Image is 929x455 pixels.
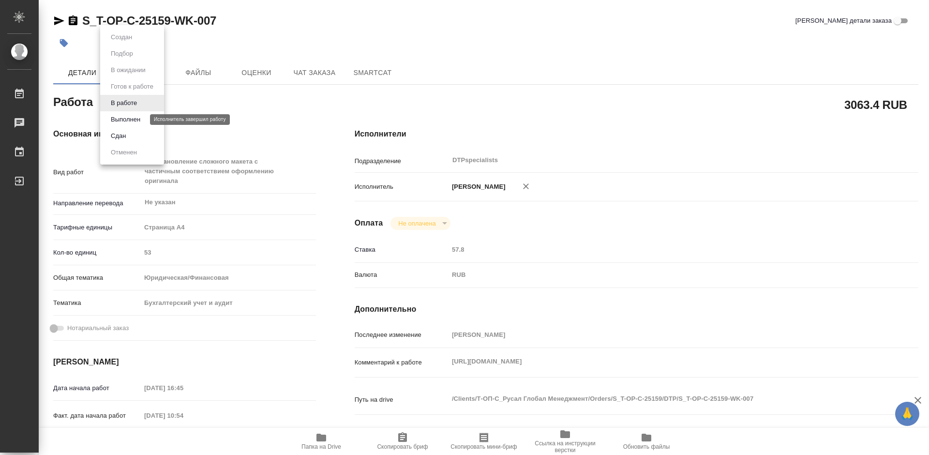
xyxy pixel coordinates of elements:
[108,32,135,43] button: Создан
[108,131,129,141] button: Сдан
[108,114,143,125] button: Выполнен
[108,65,149,76] button: В ожидании
[108,98,140,108] button: В работе
[108,48,136,59] button: Подбор
[108,81,156,92] button: Готов к работе
[108,147,140,158] button: Отменен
